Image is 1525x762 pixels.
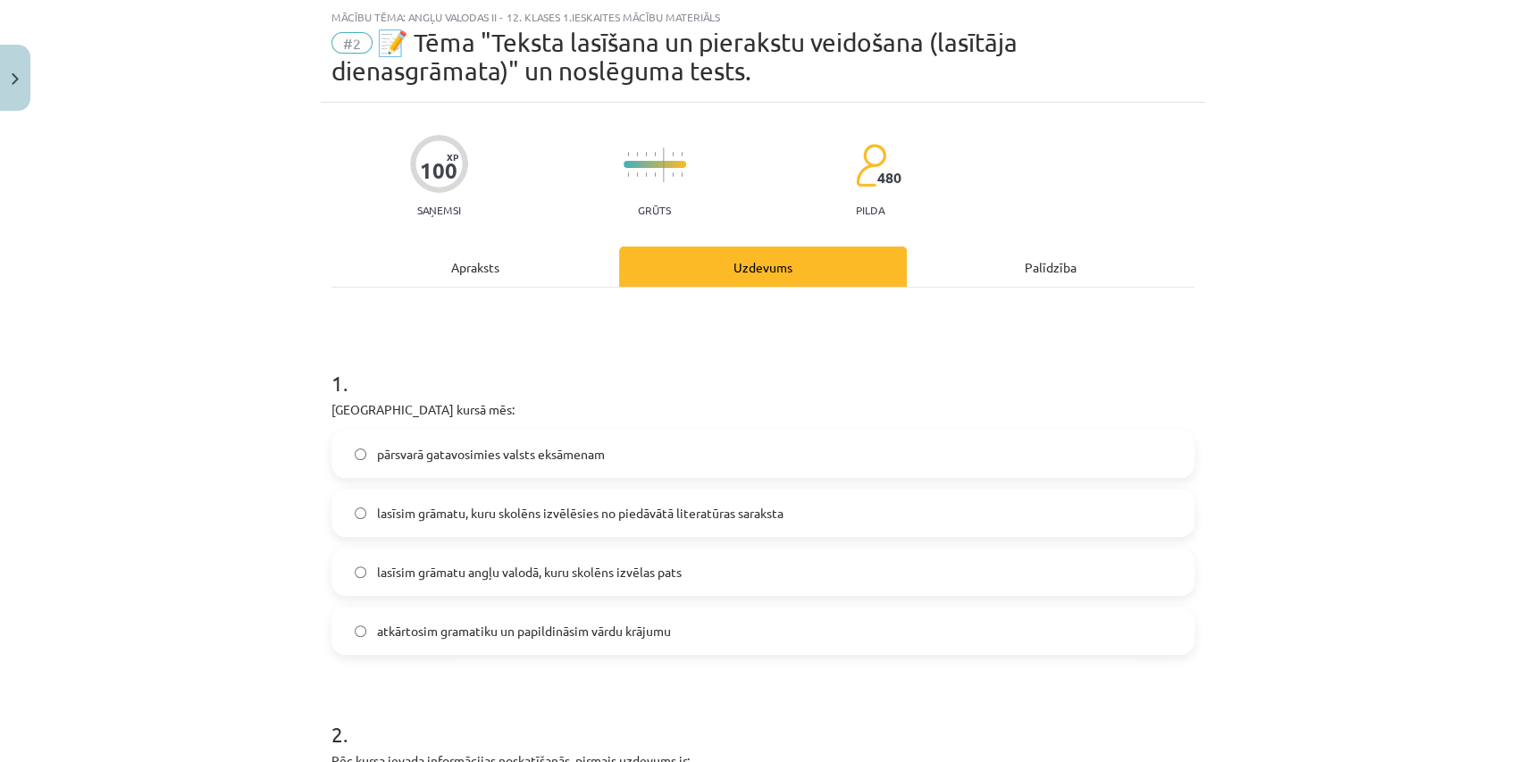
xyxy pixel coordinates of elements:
span: lasīsim grāmatu, kuru skolēns izvēlēsies no piedāvātā literatūras saraksta [377,504,783,523]
img: icon-short-line-57e1e144782c952c97e751825c79c345078a6d821885a25fce030b3d8c18986b.svg [654,152,656,156]
span: pārsvarā gatavosimies valsts eksāmenam [377,445,605,464]
img: icon-short-line-57e1e144782c952c97e751825c79c345078a6d821885a25fce030b3d8c18986b.svg [627,172,629,177]
img: icon-short-line-57e1e144782c952c97e751825c79c345078a6d821885a25fce030b3d8c18986b.svg [681,172,683,177]
img: icon-short-line-57e1e144782c952c97e751825c79c345078a6d821885a25fce030b3d8c18986b.svg [654,172,656,177]
span: #2 [331,32,373,54]
img: students-c634bb4e5e11cddfef0936a35e636f08e4e9abd3cc4e673bd6f9a4125e45ecb1.svg [855,143,886,188]
div: Palīdzība [907,247,1194,287]
input: lasīsim grāmatu, kuru skolēns izvēlēsies no piedāvātā literatūras saraksta [355,507,366,519]
img: icon-short-line-57e1e144782c952c97e751825c79c345078a6d821885a25fce030b3d8c18986b.svg [681,152,683,156]
span: 480 [877,170,901,186]
span: 📝 Tēma "Teksta lasīšana un pierakstu veidošana (lasītāja dienasgrāmata)" un noslēguma tests. [331,28,1018,86]
span: XP [447,152,458,162]
img: icon-short-line-57e1e144782c952c97e751825c79c345078a6d821885a25fce030b3d8c18986b.svg [672,152,674,156]
img: icon-short-line-57e1e144782c952c97e751825c79c345078a6d821885a25fce030b3d8c18986b.svg [636,152,638,156]
input: atkārtosim gramatiku un papildināsim vārdu krājumu [355,625,366,637]
input: lasīsim grāmatu angļu valodā, kuru skolēns izvēlas pats [355,566,366,578]
p: Saņemsi [410,204,468,216]
p: pilda [856,204,884,216]
div: Uzdevums [619,247,907,287]
span: atkārtosim gramatiku un papildināsim vārdu krājumu [377,622,671,641]
img: icon-short-line-57e1e144782c952c97e751825c79c345078a6d821885a25fce030b3d8c18986b.svg [672,172,674,177]
h1: 2 . [331,691,1194,746]
div: 100 [420,158,457,183]
span: lasīsim grāmatu angļu valodā, kuru skolēns izvēlas pats [377,563,682,582]
img: icon-short-line-57e1e144782c952c97e751825c79c345078a6d821885a25fce030b3d8c18986b.svg [636,172,638,177]
img: icon-short-line-57e1e144782c952c97e751825c79c345078a6d821885a25fce030b3d8c18986b.svg [645,152,647,156]
img: icon-close-lesson-0947bae3869378f0d4975bcd49f059093ad1ed9edebbc8119c70593378902aed.svg [12,73,19,85]
img: icon-short-line-57e1e144782c952c97e751825c79c345078a6d821885a25fce030b3d8c18986b.svg [627,152,629,156]
img: icon-long-line-d9ea69661e0d244f92f715978eff75569469978d946b2353a9bb055b3ed8787d.svg [663,147,665,182]
p: [GEOGRAPHIC_DATA] kursā mēs: [331,400,1194,419]
div: Apraksts [331,247,619,287]
img: icon-short-line-57e1e144782c952c97e751825c79c345078a6d821885a25fce030b3d8c18986b.svg [645,172,647,177]
div: Mācību tēma: Angļu valodas ii - 12. klases 1.ieskaites mācību materiāls [331,11,1194,23]
input: pārsvarā gatavosimies valsts eksāmenam [355,448,366,460]
p: Grūts [638,204,671,216]
h1: 1 . [331,339,1194,395]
